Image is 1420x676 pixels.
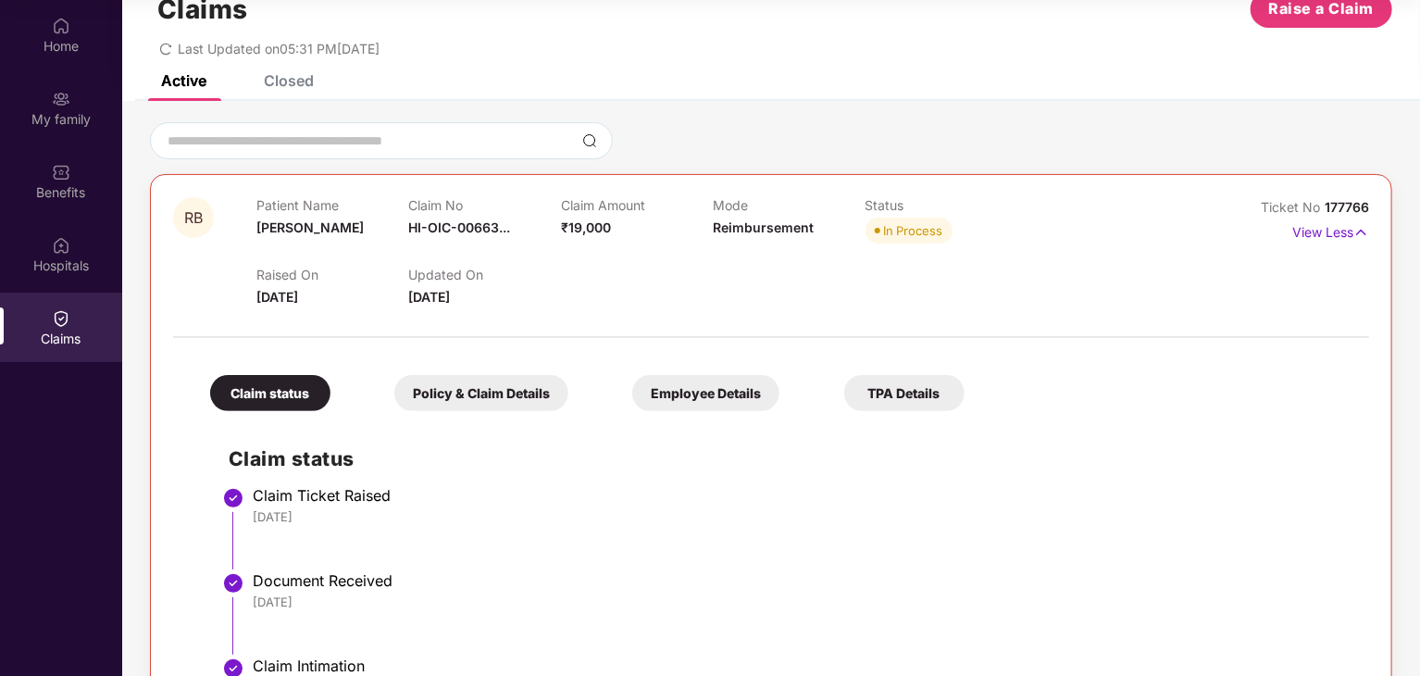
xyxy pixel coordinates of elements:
[713,219,814,235] span: Reimbursement
[1353,222,1369,243] img: svg+xml;base64,PHN2ZyB4bWxucz0iaHR0cDovL3d3dy53My5vcmcvMjAwMC9zdmciIHdpZHRoPSIxNyIgaGVpZ2h0PSIxNy...
[256,289,298,305] span: [DATE]
[408,197,560,213] p: Claim No
[253,657,1351,675] div: Claim Intimation
[256,267,408,282] p: Raised On
[253,508,1351,525] div: [DATE]
[52,90,70,108] img: svg+xml;base64,PHN2ZyB3aWR0aD0iMjAiIGhlaWdodD0iMjAiIHZpZXdCb3g9IjAgMCAyMCAyMCIgZmlsbD0ibm9uZSIgeG...
[253,594,1351,610] div: [DATE]
[408,219,510,235] span: HI-OIC-00663...
[222,572,244,595] img: svg+xml;base64,PHN2ZyBpZD0iU3RlcC1Eb25lLTMyeDMyIiB4bWxucz0iaHR0cDovL3d3dy53My5vcmcvMjAwMC9zdmciIH...
[844,375,965,411] div: TPA Details
[52,309,70,328] img: svg+xml;base64,PHN2ZyBpZD0iQ2xhaW0iIHhtbG5zPSJodHRwOi8vd3d3LnczLm9yZy8yMDAwL3N2ZyIgd2lkdGg9IjIwIi...
[256,219,364,235] span: [PERSON_NAME]
[1261,199,1325,215] span: Ticket No
[264,71,314,90] div: Closed
[561,219,611,235] span: ₹19,000
[582,133,597,148] img: svg+xml;base64,PHN2ZyBpZD0iU2VhcmNoLTMyeDMyIiB4bWxucz0iaHR0cDovL3d3dy53My5vcmcvMjAwMC9zdmciIHdpZH...
[632,375,779,411] div: Employee Details
[256,197,408,213] p: Patient Name
[408,267,560,282] p: Updated On
[253,571,1351,590] div: Document Received
[561,197,713,213] p: Claim Amount
[159,41,172,56] span: redo
[210,375,330,411] div: Claim status
[184,210,203,226] span: RB
[52,163,70,182] img: svg+xml;base64,PHN2ZyBpZD0iQmVuZWZpdHMiIHhtbG5zPSJodHRwOi8vd3d3LnczLm9yZy8yMDAwL3N2ZyIgd2lkdGg9Ij...
[253,486,1351,505] div: Claim Ticket Raised
[178,41,380,56] span: Last Updated on 05:31 PM[DATE]
[408,289,450,305] span: [DATE]
[884,221,943,240] div: In Process
[1325,199,1369,215] span: 177766
[229,444,1351,474] h2: Claim status
[52,236,70,255] img: svg+xml;base64,PHN2ZyBpZD0iSG9zcGl0YWxzIiB4bWxucz0iaHR0cDovL3d3dy53My5vcmcvMjAwMC9zdmciIHdpZHRoPS...
[161,71,206,90] div: Active
[1292,218,1369,243] p: View Less
[52,17,70,35] img: svg+xml;base64,PHN2ZyBpZD0iSG9tZSIgeG1sbnM9Imh0dHA6Ly93d3cudzMub3JnLzIwMDAvc3ZnIiB3aWR0aD0iMjAiIG...
[713,197,865,213] p: Mode
[394,375,568,411] div: Policy & Claim Details
[222,487,244,509] img: svg+xml;base64,PHN2ZyBpZD0iU3RlcC1Eb25lLTMyeDMyIiB4bWxucz0iaHR0cDovL3d3dy53My5vcmcvMjAwMC9zdmciIH...
[866,197,1017,213] p: Status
